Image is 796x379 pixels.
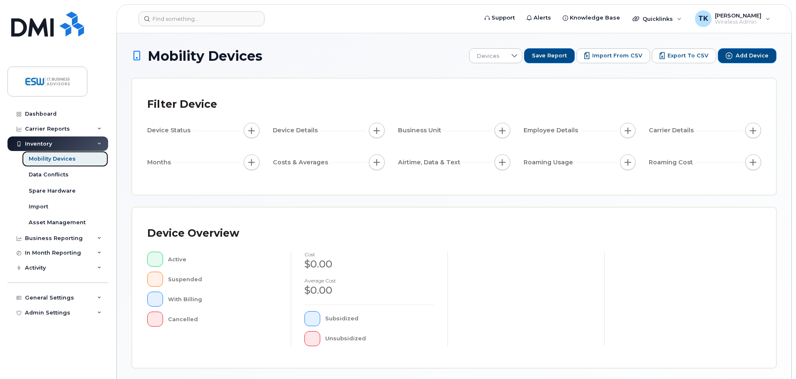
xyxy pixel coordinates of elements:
span: Add Device [736,52,769,59]
span: Export to CSV [667,52,708,59]
div: Cancelled [168,312,278,327]
div: $0.00 [304,283,434,297]
button: Save Report [524,48,575,63]
button: Add Device [718,48,776,63]
div: Device Overview [147,223,239,244]
span: Business Unit [398,126,444,135]
div: With Billing [168,292,278,307]
div: Active [168,252,278,267]
span: Roaming Cost [649,158,695,167]
span: Device Details [273,126,320,135]
span: Employee Details [524,126,581,135]
span: Devices [470,49,507,64]
div: Unsubsidized [325,331,435,346]
div: Suspended [168,272,278,287]
span: Carrier Details [649,126,696,135]
button: Import from CSV [576,48,650,63]
button: Export to CSV [652,48,716,63]
span: Costs & Averages [273,158,331,167]
div: $0.00 [304,257,434,271]
span: Months [147,158,173,167]
div: Subsidized [325,311,435,326]
span: Roaming Usage [524,158,576,167]
span: Import from CSV [592,52,642,59]
h4: cost [304,252,434,257]
span: Device Status [147,126,193,135]
span: Mobility Devices [148,49,262,63]
div: Filter Device [147,94,217,115]
span: Airtime, Data & Text [398,158,463,167]
h4: Average cost [304,278,434,283]
span: Save Report [532,52,567,59]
